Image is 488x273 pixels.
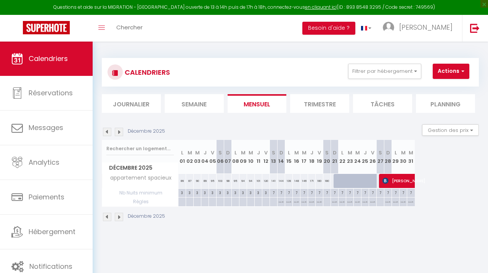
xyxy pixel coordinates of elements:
div: 180 [323,174,331,188]
p: No ch in/out [300,198,308,211]
div: 171 [308,174,316,188]
p: No ch in/out [407,198,415,211]
abbr: M [348,149,352,156]
abbr: D [226,149,230,156]
th: 31 [407,140,415,174]
th: 04 [201,140,209,174]
th: 17 [300,140,308,174]
div: 3 [262,189,270,196]
p: No ch in/out [316,198,323,211]
a: Chercher [111,15,148,42]
div: 7 [323,189,331,196]
div: 7 [270,189,277,196]
div: 95 [232,174,239,188]
img: logout [470,23,480,33]
abbr: D [333,149,337,156]
li: Planning [416,94,475,113]
div: 3 [217,189,224,196]
th: 02 [186,140,194,174]
span: [PERSON_NAME] [399,22,453,32]
input: Rechercher un logement... [106,142,174,156]
li: Trimestre [290,94,349,113]
th: 27 [377,140,384,174]
abbr: D [279,149,283,156]
li: Tâches [353,94,412,113]
div: 87 [186,174,194,188]
button: Gestion des prix [422,124,479,136]
div: 3 [224,189,231,196]
th: 18 [308,140,316,174]
abbr: L [234,149,237,156]
p: No ch in/out [392,198,399,211]
button: Actions [433,64,469,79]
a: en cliquant ici [305,4,337,10]
th: 12 [262,140,270,174]
p: No ch in/out [331,198,338,211]
div: 94 [247,174,255,188]
div: 90 [194,174,201,188]
div: 120 [262,174,270,188]
p: No ch in/out [285,198,292,211]
abbr: M [294,149,299,156]
div: 139 [285,174,293,188]
abbr: M [195,149,200,156]
abbr: V [371,149,374,156]
th: 05 [209,140,217,174]
span: Notifications [29,262,72,271]
div: 3 [201,189,209,196]
abbr: J [204,149,207,156]
p: No ch in/out [346,198,353,211]
div: 7 [392,189,399,196]
th: 30 [400,140,407,174]
img: ... [383,22,394,33]
abbr: M [355,149,360,156]
th: 14 [278,140,285,174]
th: 03 [194,140,201,174]
div: 7 [308,189,315,196]
abbr: V [211,149,214,156]
th: 15 [285,140,293,174]
div: 7 [384,189,392,196]
th: 29 [392,140,400,174]
div: 89 [201,174,209,188]
th: 26 [369,140,377,174]
th: 10 [247,140,255,174]
span: Nb Nuits minimum [102,189,178,197]
span: Hébergement [29,227,75,236]
th: 06 [217,140,224,174]
div: 7 [377,189,384,196]
div: 7 [331,189,338,196]
div: 7 [339,189,346,196]
button: Besoin d'aide ? [302,22,355,35]
div: 7 [278,189,285,196]
div: 7 [400,189,407,196]
abbr: J [310,149,313,156]
abbr: J [257,149,260,156]
div: 7 [361,189,369,196]
span: Chercher [116,23,143,31]
div: 101 [255,174,262,188]
th: 20 [323,140,331,174]
abbr: L [341,149,344,156]
th: 28 [384,140,392,174]
p: No ch in/out [354,198,361,211]
abbr: M [302,149,307,156]
th: 23 [346,140,354,174]
a: ... [PERSON_NAME] [377,15,462,42]
div: 7 [354,189,361,196]
h3: CALENDRIERS [123,64,170,81]
abbr: S [218,149,222,156]
div: 141 [270,174,278,188]
abbr: L [288,149,290,156]
button: Filtrer par hébergement [348,64,421,79]
p: No ch in/out [400,198,407,211]
abbr: M [188,149,192,156]
div: 148 [293,174,300,188]
div: 7 [346,189,353,196]
p: Décembre 2025 [128,213,165,220]
th: 24 [354,140,361,174]
abbr: M [249,149,253,156]
p: No ch in/out [369,198,376,211]
span: appartement spacieux [103,174,173,182]
th: 13 [270,140,278,174]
